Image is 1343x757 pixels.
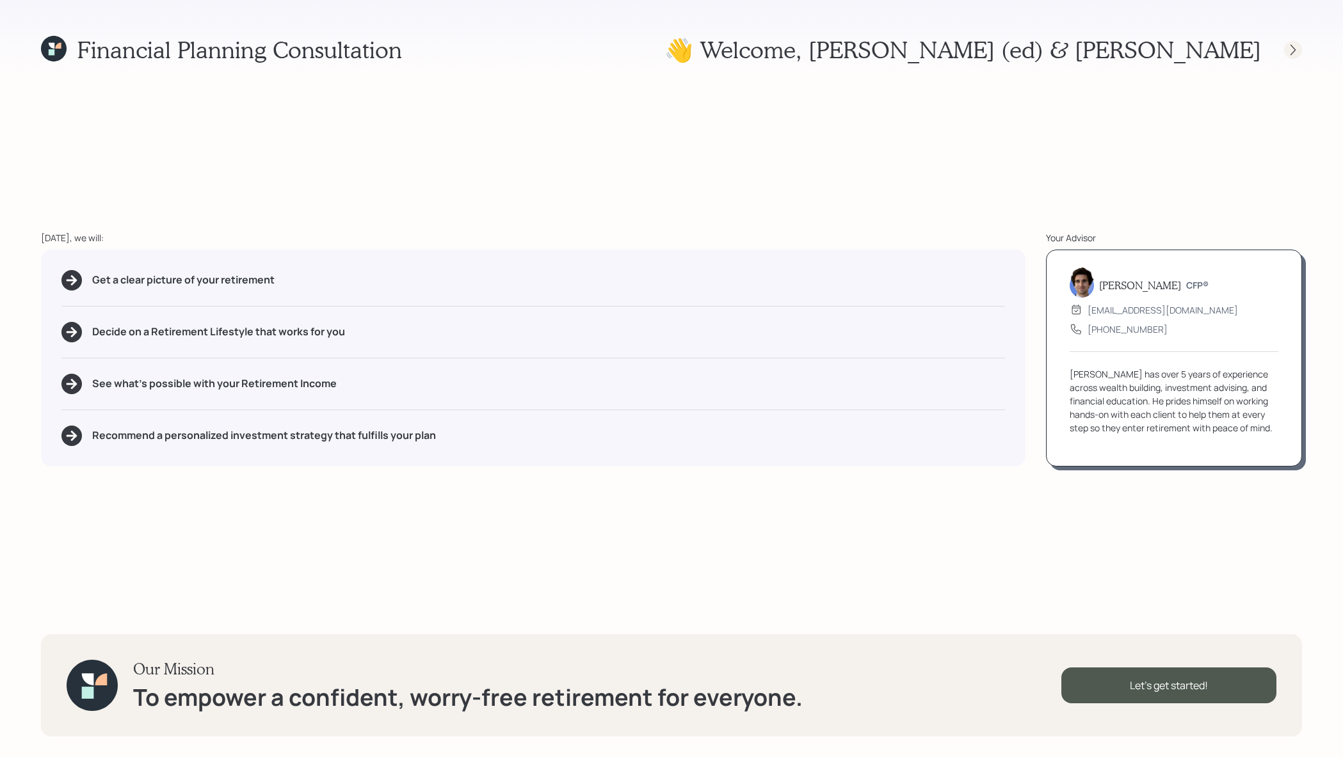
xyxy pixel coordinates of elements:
h5: Get a clear picture of your retirement [92,274,275,286]
img: harrison-schaefer-headshot-2.png [1070,267,1094,298]
div: [EMAIL_ADDRESS][DOMAIN_NAME] [1088,303,1238,317]
div: [PERSON_NAME] has over 5 years of experience across wealth building, investment advising, and fin... [1070,367,1278,434]
h1: To empower a confident, worry-free retirement for everyone. [133,683,803,711]
h5: [PERSON_NAME] [1099,279,1181,291]
h5: See what's possible with your Retirement Income [92,378,337,390]
h6: CFP® [1186,280,1209,291]
h3: Our Mission [133,660,803,678]
h1: 👋 Welcome , [PERSON_NAME] (ed) & [PERSON_NAME] [664,36,1261,63]
div: [DATE], we will: [41,231,1025,244]
div: Let's get started! [1061,667,1276,703]
div: Your Advisor [1046,231,1302,244]
h5: Recommend a personalized investment strategy that fulfills your plan [92,429,436,442]
h1: Financial Planning Consultation [77,36,402,63]
div: [PHONE_NUMBER] [1088,323,1168,336]
h5: Decide on a Retirement Lifestyle that works for you [92,326,345,338]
